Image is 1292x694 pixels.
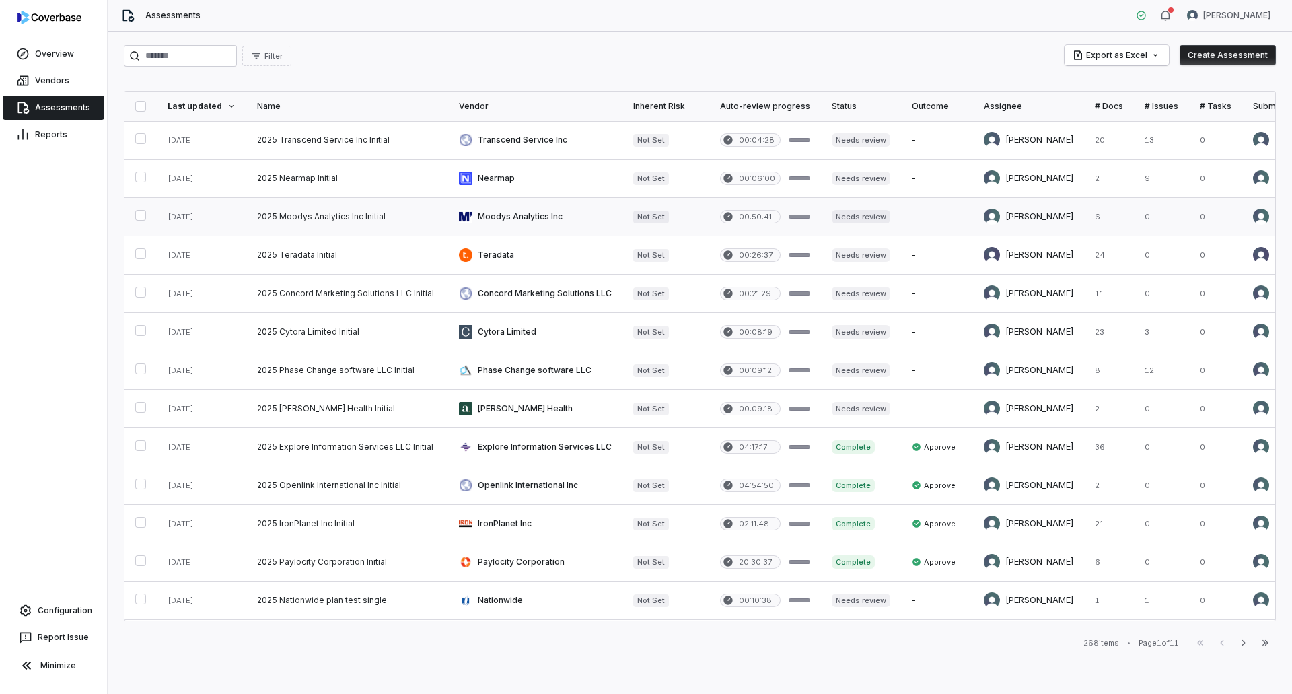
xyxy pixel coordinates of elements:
img: Brittany Durbin avatar [1253,401,1269,417]
img: Sean Wozniak avatar [984,516,1000,532]
img: Nic Weilbacher avatar [1253,592,1269,609]
button: Report Issue [5,625,102,650]
img: Brittany Durbin avatar [984,401,1000,417]
div: # Docs [1095,101,1123,112]
img: Sean Wozniak avatar [1253,439,1269,455]
img: Sean Wozniak avatar [984,554,1000,570]
img: Kourtney Shields avatar [1253,247,1269,263]
img: Kourtney Shields avatar [984,247,1000,263]
img: Sean Wozniak avatar [984,477,1000,493]
div: 268 items [1083,638,1119,648]
button: Melanie Lorent avatar[PERSON_NAME] [1179,5,1279,26]
td: - [901,351,973,390]
img: Sean Wozniak avatar [984,209,1000,225]
img: REKHA KOTHANDARAMAN avatar [1253,362,1269,378]
td: - [901,582,973,620]
a: Vendors [3,69,104,93]
img: REKHA KOTHANDARAMAN avatar [1253,324,1269,340]
div: Status [832,101,890,112]
a: Overview [3,42,104,66]
td: - [901,390,973,428]
div: # Issues [1145,101,1178,112]
img: REKHA KOTHANDARAMAN avatar [984,324,1000,340]
td: - [901,313,973,351]
td: - [901,275,973,313]
div: Name [257,101,437,112]
img: logo-D7KZi-bG.svg [17,11,81,24]
td: - [901,236,973,275]
a: Configuration [5,598,102,623]
img: Nic Weilbacher avatar [984,592,1000,609]
img: Sean Wozniak avatar [1253,554,1269,570]
img: Sean Wozniak avatar [1253,170,1269,186]
div: Inherent Risk [633,101,698,112]
img: REKHA KOTHANDARAMAN avatar [984,285,1000,302]
td: - [901,198,973,236]
span: [PERSON_NAME] [1203,10,1270,21]
div: Outcome [912,101,962,112]
img: Melanie Lorent avatar [984,132,1000,148]
td: - [901,160,973,198]
img: Sean Wozniak avatar [1253,209,1269,225]
td: - [901,620,973,658]
img: REKHA KOTHANDARAMAN avatar [984,362,1000,378]
div: Last updated [168,101,236,112]
div: # Tasks [1200,101,1231,112]
span: Assessments [145,10,201,21]
span: Filter [264,51,283,61]
div: Vendor [459,101,612,112]
div: Auto-review progress [720,101,810,112]
div: Page 1 of 11 [1139,638,1179,648]
img: Sean Wozniak avatar [984,439,1000,455]
button: Minimize [5,652,102,679]
a: Assessments [3,96,104,120]
button: Create Assessment [1180,45,1276,65]
img: Melanie Lorent avatar [1187,10,1198,21]
div: • [1127,638,1130,648]
button: Filter [242,46,291,66]
img: Melanie Lorent avatar [1253,132,1269,148]
img: Sean Wozniak avatar [1253,477,1269,493]
div: Assignee [984,101,1073,112]
img: REKHA KOTHANDARAMAN avatar [1253,285,1269,302]
button: Export as Excel [1065,45,1169,65]
td: - [901,121,973,160]
img: Sean Wozniak avatar [984,170,1000,186]
a: Reports [3,123,104,147]
img: Sean Wozniak avatar [1253,516,1269,532]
